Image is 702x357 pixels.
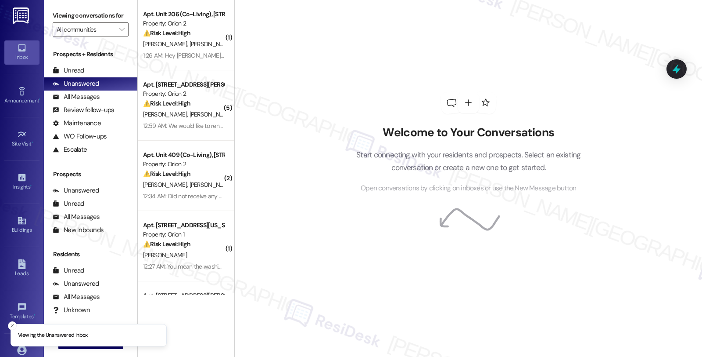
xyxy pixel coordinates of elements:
[18,331,88,339] p: Viewing the Unanswered inbox
[4,127,39,151] a: Site Visit •
[53,186,99,195] div: Unanswered
[143,221,224,230] div: Apt. [STREET_ADDRESS][US_STATE]
[143,240,190,248] strong: ⚠️ Risk Level: High
[53,106,114,115] div: Review follow-ups
[143,251,187,259] span: [PERSON_NAME]
[4,40,39,64] a: Inbox
[44,250,137,259] div: Residents
[190,181,236,189] span: [PERSON_NAME]
[53,199,84,208] div: Unread
[143,51,460,59] div: 1:26 AM: Hey [PERSON_NAME], for some reason during the night there's a password lock on the therm...
[143,181,190,189] span: [PERSON_NAME]
[143,40,190,48] span: [PERSON_NAME]
[143,291,224,300] div: Apt. [STREET_ADDRESS][PERSON_NAME]
[143,89,224,98] div: Property: Orion 2
[8,321,17,330] button: Close toast
[57,22,115,36] input: All communities
[53,132,107,141] div: WO Follow-ups
[143,150,224,160] div: Apt. Unit 409 (Co-Living), [STREET_ADDRESS][PERSON_NAME]
[343,149,594,174] p: Start connecting with your residents and prospects. Select an existing conversation or create a n...
[143,80,224,89] div: Apt. [STREET_ADDRESS][PERSON_NAME][PERSON_NAME]
[4,300,39,324] a: Templates •
[53,306,90,315] div: Unknown
[143,192,301,200] div: 12:34 AM: Did not receive any amendments for the work order
[30,182,32,189] span: •
[143,10,224,19] div: Apt. Unit 206 (Co-Living), [STREET_ADDRESS][PERSON_NAME]
[143,110,190,118] span: [PERSON_NAME]
[143,170,190,178] strong: ⚠️ Risk Level: High
[143,99,190,107] strong: ⚠️ Risk Level: High
[53,226,104,235] div: New Inbounds
[4,257,39,280] a: Leads
[343,126,594,140] h2: Welcome to Your Conversations
[190,40,236,48] span: [PERSON_NAME]
[53,9,129,22] label: Viewing conversations for
[53,212,100,222] div: All Messages
[13,7,31,24] img: ResiDesk Logo
[190,110,236,118] span: [PERSON_NAME]
[34,312,35,318] span: •
[53,66,84,75] div: Unread
[4,213,39,237] a: Buildings
[143,262,479,270] div: 12:27 AM: You mean the washing machine? He said a part had burned out and I think he's coming bac...
[53,266,84,275] div: Unread
[53,92,100,102] div: All Messages
[143,29,190,37] strong: ⚠️ Risk Level: High
[143,19,224,28] div: Property: Orion 2
[53,79,99,88] div: Unanswered
[4,170,39,194] a: Insights •
[53,119,101,128] div: Maintenance
[32,139,33,146] span: •
[53,292,100,302] div: All Messages
[361,183,576,194] span: Open conversations by clicking on inboxes or use the New Message button
[39,96,40,102] span: •
[143,160,224,169] div: Property: Orion 2
[119,26,124,33] i: 
[44,170,137,179] div: Prospects
[143,230,224,239] div: Property: Orion 1
[44,50,137,59] div: Prospects + Residents
[53,145,87,154] div: Escalate
[53,279,99,288] div: Unanswered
